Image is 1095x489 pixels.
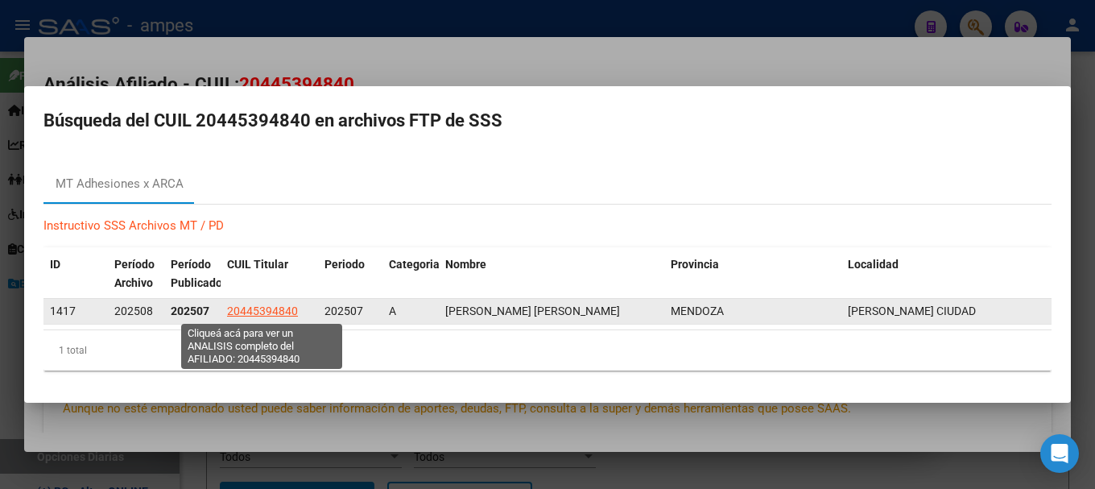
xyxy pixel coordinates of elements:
[43,218,224,233] a: Instructivo SSS Archivos MT / PD
[324,305,363,317] span: 202507
[671,305,724,317] span: MENDOZA
[164,247,221,300] datatable-header-cell: Período Publicado
[227,258,288,271] span: CUIL Titular
[318,247,382,300] datatable-header-cell: Periodo
[389,305,396,317] span: A
[43,330,1052,371] div: 1 total
[108,247,164,300] datatable-header-cell: Período Archivo
[389,258,440,271] span: Categoria
[114,258,155,289] span: Período Archivo
[114,305,153,317] span: 202508
[227,305,298,317] span: 20445394840
[671,258,719,271] span: Provincia
[1040,434,1079,473] div: Open Intercom Messenger
[848,258,899,271] span: Localidad
[221,247,318,300] datatable-header-cell: CUIL Titular
[664,247,841,300] datatable-header-cell: Provincia
[171,305,209,317] strong: 202507
[445,305,620,317] span: [PERSON_NAME] [PERSON_NAME]
[43,106,1052,136] h2: Búsqueda del CUIL 20445394840 en archivos FTP de SSS
[439,247,664,300] datatable-header-cell: Nombre
[50,305,76,317] span: 1417
[445,258,486,271] span: Nombre
[848,305,976,317] span: [PERSON_NAME] CIUDAD
[841,247,1052,300] datatable-header-cell: Localidad
[171,258,222,289] span: Período Publicado
[50,258,60,271] span: ID
[382,247,439,300] datatable-header-cell: Categoria
[43,247,108,300] datatable-header-cell: ID
[56,175,184,193] div: MT Adhesiones x ARCA
[324,258,365,271] span: Periodo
